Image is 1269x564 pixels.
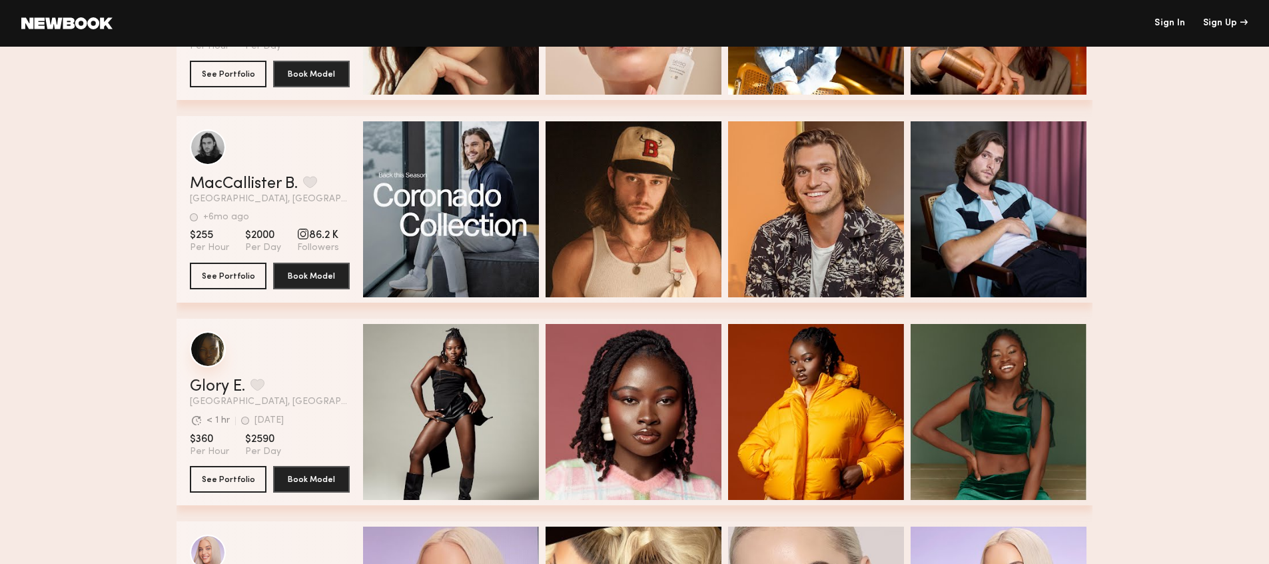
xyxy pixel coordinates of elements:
div: < 1 hr [207,416,230,425]
button: Book Model [273,61,350,87]
span: $360 [190,433,229,446]
a: Glory E. [190,379,245,395]
div: Sign Up [1203,19,1248,28]
span: $255 [190,229,229,242]
span: Followers [297,242,339,254]
span: $2590 [245,433,281,446]
span: Per Day [245,446,281,458]
div: [DATE] [254,416,284,425]
span: 86.2 K [297,229,339,242]
button: Book Model [273,263,350,289]
span: Per Day [245,242,281,254]
div: +6mo ago [203,213,249,222]
button: Book Model [273,466,350,493]
button: See Portfolio [190,263,266,289]
span: Per Hour [190,446,229,458]
span: [GEOGRAPHIC_DATA], [GEOGRAPHIC_DATA] [190,195,350,204]
a: MacCallister B. [190,176,298,192]
a: Sign In [1154,19,1185,28]
button: See Portfolio [190,466,266,493]
span: [GEOGRAPHIC_DATA], [GEOGRAPHIC_DATA] [190,397,350,407]
span: Per Hour [190,242,229,254]
span: $2000 [245,229,281,242]
button: See Portfolio [190,61,266,87]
